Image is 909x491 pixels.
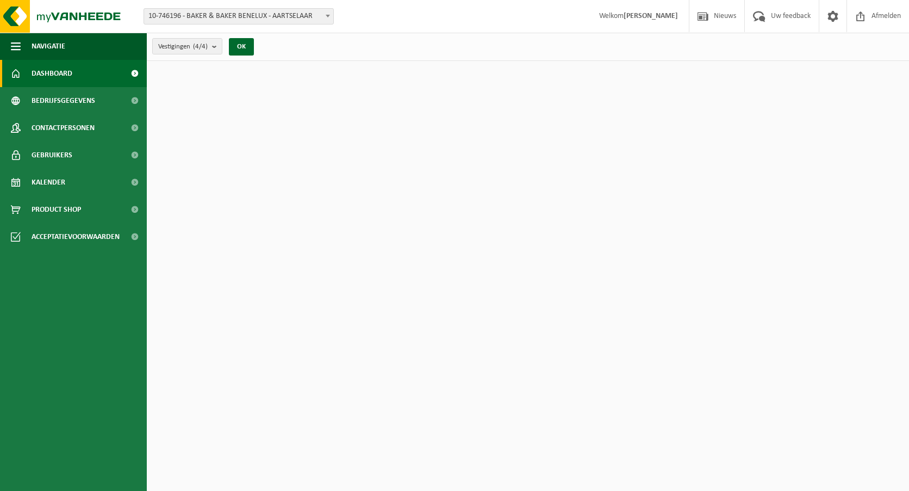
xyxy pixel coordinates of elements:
span: Acceptatievoorwaarden [32,223,120,250]
span: Vestigingen [158,39,208,55]
span: Kalender [32,169,65,196]
count: (4/4) [193,43,208,50]
span: 10-746196 - BAKER & BAKER BENELUX - AARTSELAAR [144,9,333,24]
span: Gebruikers [32,142,72,169]
span: Bedrijfsgegevens [32,87,95,114]
button: Vestigingen(4/4) [152,38,222,54]
span: 10-746196 - BAKER & BAKER BENELUX - AARTSELAAR [144,8,334,24]
span: Contactpersonen [32,114,95,142]
button: OK [229,38,254,56]
span: Product Shop [32,196,81,223]
span: Dashboard [32,60,72,87]
span: Navigatie [32,33,65,60]
strong: [PERSON_NAME] [624,12,678,20]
